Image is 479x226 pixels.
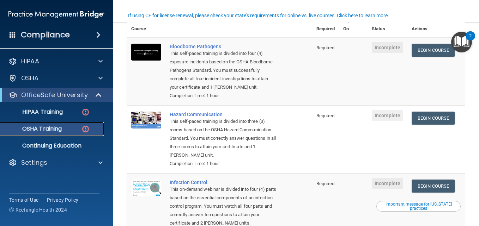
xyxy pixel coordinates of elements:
[5,108,63,115] p: HIPAA Training
[8,57,103,65] a: HIPAA
[170,159,277,168] div: Completion Time: 1 hour
[372,178,403,189] span: Incomplete
[376,201,461,212] button: Read this if you are a dental practitioner in the state of CA
[372,110,403,121] span: Incomplete
[8,91,102,99] a: OfficeSafe University
[339,12,368,38] th: Expires On
[316,113,334,118] span: Required
[8,7,104,21] img: PMB logo
[412,112,455,125] a: Begin Course
[9,206,67,213] span: Ⓒ Rectangle Health 2024
[412,44,455,57] a: Begin Course
[21,57,39,65] p: HIPAA
[469,36,472,45] div: 2
[81,108,90,117] img: danger-circle.6113f641.png
[47,196,79,203] a: Privacy Policy
[377,202,460,211] div: Important message for [US_STATE] practices
[372,42,403,53] span: Incomplete
[128,13,389,18] div: If using CE for license renewal, please check your state's requirements for online vs. live cours...
[444,177,471,204] iframe: Drift Widget Chat Controller
[21,30,70,40] h4: Compliance
[170,117,277,159] div: This self-paced training is divided into three (3) rooms based on the OSHA Hazard Communication S...
[21,74,39,82] p: OSHA
[8,158,103,167] a: Settings
[81,125,90,133] img: danger-circle.6113f641.png
[312,12,339,38] th: Required
[8,74,103,82] a: OSHA
[127,12,165,38] th: Course
[316,45,334,50] span: Required
[21,158,47,167] p: Settings
[127,12,390,19] button: If using CE for license renewal, please check your state's requirements for online vs. live cours...
[5,142,101,149] p: Continuing Education
[170,44,277,49] a: Bloodborne Pathogens
[170,180,277,185] a: Infection Control
[412,180,455,193] a: Begin Course
[9,196,38,203] a: Terms of Use
[451,32,472,52] button: Open Resource Center, 2 new notifications
[5,125,62,132] p: OSHA Training
[407,12,465,38] th: Actions
[170,49,277,92] div: This self-paced training is divided into four (4) exposure incidents based on the OSHA Bloodborne...
[316,181,334,186] span: Required
[21,91,88,99] p: OfficeSafe University
[170,92,277,100] div: Completion Time: 1 hour
[368,12,407,38] th: Status
[170,112,277,117] a: Hazard Communication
